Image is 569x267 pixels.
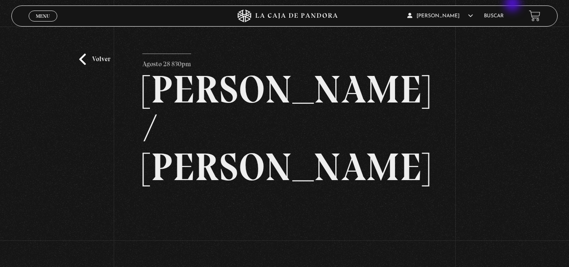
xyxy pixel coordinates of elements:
[79,54,110,65] a: Volver
[36,13,50,19] span: Menu
[484,13,504,19] a: Buscar
[142,70,426,186] h2: [PERSON_NAME] / [PERSON_NAME]
[407,13,473,19] span: [PERSON_NAME]
[142,54,191,70] p: Agosto 28 830pm
[529,10,540,22] a: View your shopping cart
[33,20,53,26] span: Cerrar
